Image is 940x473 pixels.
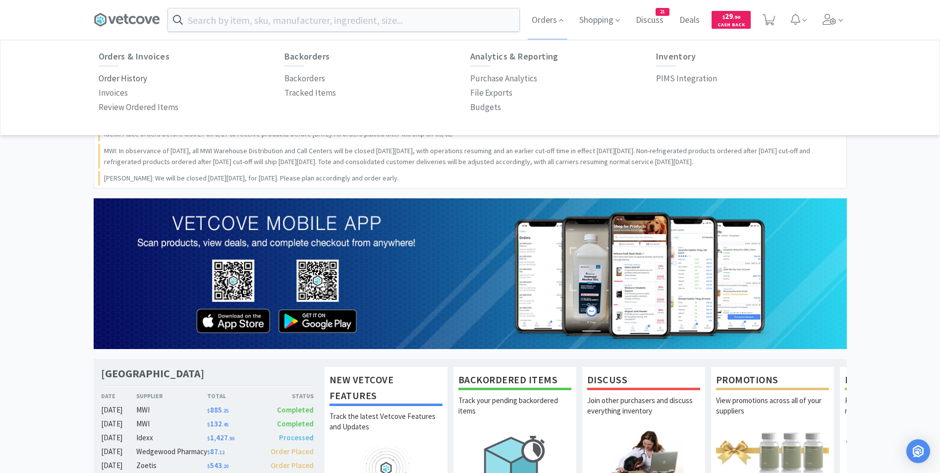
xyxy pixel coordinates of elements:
[277,419,314,428] span: Completed
[136,418,207,430] div: MWI
[675,16,704,25] a: Deals
[101,432,137,444] div: [DATE]
[99,101,178,114] p: Review Ordered Items
[470,86,512,100] a: File Exports
[101,391,137,401] div: Date
[207,433,234,442] span: 1,427
[207,447,224,456] span: 87
[207,449,210,456] span: $
[207,435,210,442] span: $
[101,366,204,381] h1: [GEOGRAPHIC_DATA]
[284,52,470,61] h6: Backorders
[168,8,519,31] input: Search by item, sku, manufacturer, ingredient, size...
[906,439,930,463] div: Open Intercom Messenger
[207,391,261,401] div: Total
[136,432,207,444] div: Idexx
[712,6,751,33] a: $29.90Cash Back
[207,405,228,414] span: 885
[101,460,137,472] div: [DATE]
[330,411,442,446] p: Track the latest Vetcove Features and Updates
[136,460,207,472] div: Zoetis
[716,395,829,430] p: View promotions across all of your suppliers
[101,418,137,430] div: [DATE]
[222,408,228,414] span: . 25
[458,372,571,390] h1: Backordered Items
[284,72,325,85] p: Backorders
[99,72,147,85] p: Order History
[207,461,228,470] span: 543
[222,463,228,470] span: . 20
[656,52,842,61] h6: Inventory
[99,86,128,100] a: Invoices
[722,11,740,21] span: 29
[656,8,669,15] span: 21
[284,86,336,100] a: Tracked Items
[470,71,537,86] a: Purchase Analytics
[718,22,745,29] span: Cash Back
[207,463,210,470] span: $
[284,71,325,86] a: Backorders
[458,395,571,430] p: Track your pending backordered items
[101,460,314,472] a: [DATE]Zoetis$543.20Order Placed
[136,446,207,458] div: Wedgewood Pharmacy
[207,419,228,428] span: 132
[207,408,210,414] span: $
[470,101,501,114] p: Budgets
[632,16,667,25] a: Discuss21
[228,435,234,442] span: . 90
[104,173,399,183] p: [PERSON_NAME]: We will be closed [DATE][DATE], for [DATE]. Please plan accordingly and order early.
[99,52,284,61] h6: Orders & Invoices
[587,372,700,390] h1: Discuss
[104,145,838,168] p: MWI: In observance of [DATE], all MWI Warehouse Distribution and Call Centers will be closed [DAT...
[470,72,537,85] p: Purchase Analytics
[470,100,501,115] a: Budgets
[271,447,314,456] span: Order Placed
[261,391,314,401] div: Status
[101,404,314,416] a: [DATE]MWI$885.25Completed
[99,71,147,86] a: Order History
[136,404,207,416] div: MWI
[330,372,442,406] h1: New Vetcove Features
[94,198,847,349] img: 169a39d576124ab08f10dc54d32f3ffd_4.png
[733,14,740,20] span: . 90
[101,418,314,430] a: [DATE]MWI$132.45Completed
[99,100,178,115] a: Review Ordered Items
[587,395,700,430] p: Join other purchasers and discuss everything inventory
[470,52,656,61] h6: Analytics & Reporting
[656,71,717,86] a: PIMS Integration
[101,404,137,416] div: [DATE]
[101,446,137,458] div: [DATE]
[207,421,210,428] span: $
[101,432,314,444] a: [DATE]Idexx$1,427.90Processed
[222,421,228,428] span: . 45
[136,391,207,401] div: Supplier
[722,14,725,20] span: $
[271,461,314,470] span: Order Placed
[716,372,829,390] h1: Promotions
[101,446,314,458] a: [DATE]Wedgewood Pharmacy$87.12Order Placed
[277,405,314,414] span: Completed
[279,433,314,442] span: Processed
[656,72,717,85] p: PIMS Integration
[218,449,224,456] span: . 12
